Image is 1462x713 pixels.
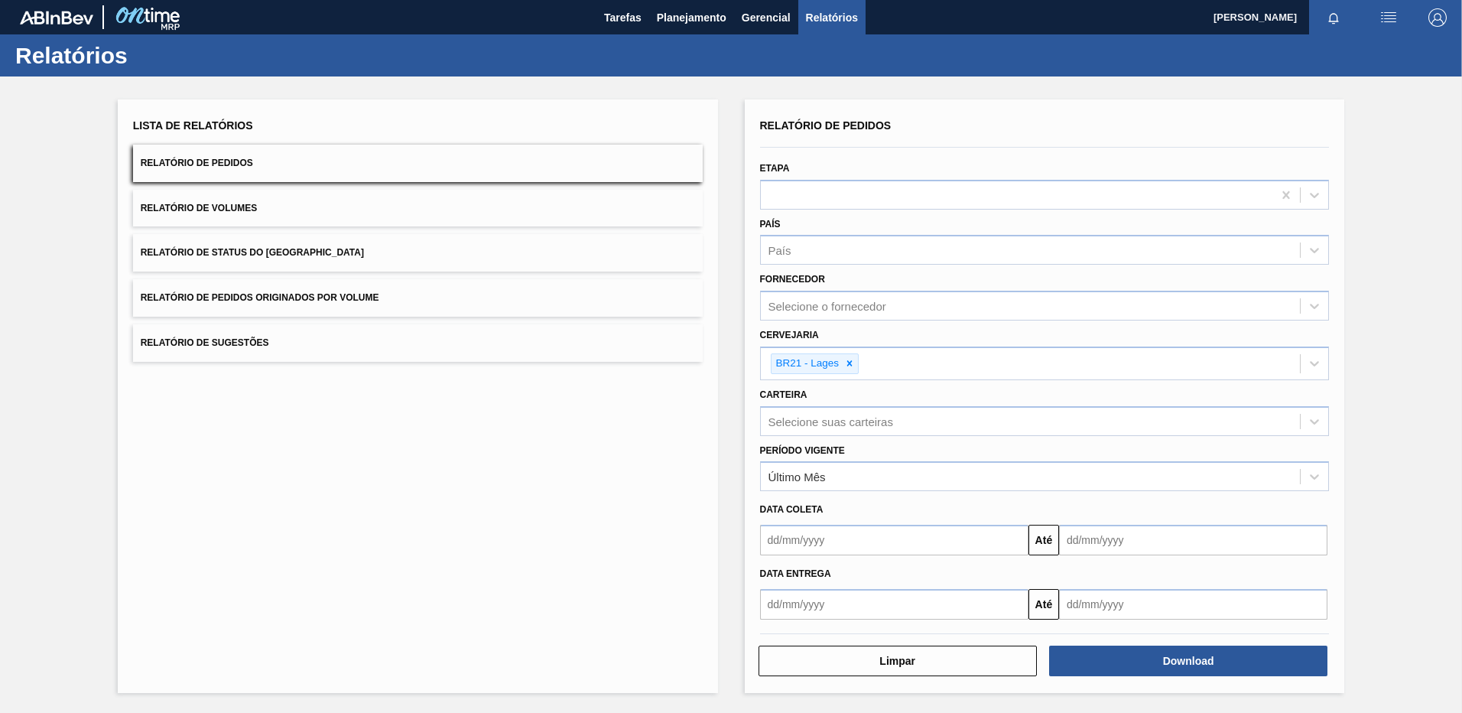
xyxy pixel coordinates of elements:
[141,158,253,168] span: Relatório de Pedidos
[768,244,791,257] div: País
[760,525,1028,555] input: dd/mm/yyyy
[141,337,269,348] span: Relatório de Sugestões
[759,646,1037,676] button: Limpar
[141,247,364,258] span: Relatório de Status do [GEOGRAPHIC_DATA]
[1049,646,1327,676] button: Download
[760,274,825,285] label: Fornecedor
[20,11,93,24] img: TNhmsLtSVTkK8tSr43FrP2fwEKptu5GPRR3wAAAABJRU5ErkJggg==
[1059,525,1327,555] input: dd/mm/yyyy
[760,219,781,230] label: País
[760,568,831,579] span: Data entrega
[806,8,858,27] span: Relatórios
[760,589,1028,620] input: dd/mm/yyyy
[133,279,703,317] button: Relatório de Pedidos Originados por Volume
[1028,589,1059,620] button: Até
[768,415,893,428] div: Selecione suas carteiras
[1059,589,1327,620] input: dd/mm/yyyy
[772,354,842,373] div: BR21 - Lages
[15,47,287,64] h1: Relatórios
[141,203,257,213] span: Relatório de Volumes
[760,330,819,340] label: Cervejaria
[133,234,703,272] button: Relatório de Status do [GEOGRAPHIC_DATA]
[760,119,892,132] span: Relatório de Pedidos
[768,470,826,483] div: Último Mês
[742,8,791,27] span: Gerencial
[760,389,807,400] label: Carteira
[1309,7,1358,28] button: Notificações
[1428,8,1447,27] img: Logout
[133,324,703,362] button: Relatório de Sugestões
[604,8,642,27] span: Tarefas
[760,504,824,515] span: Data coleta
[133,119,253,132] span: Lista de Relatórios
[1379,8,1398,27] img: userActions
[133,145,703,182] button: Relatório de Pedidos
[133,190,703,227] button: Relatório de Volumes
[657,8,726,27] span: Planejamento
[141,292,379,303] span: Relatório de Pedidos Originados por Volume
[760,445,845,456] label: Período Vigente
[760,163,790,174] label: Etapa
[768,300,886,313] div: Selecione o fornecedor
[1028,525,1059,555] button: Até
